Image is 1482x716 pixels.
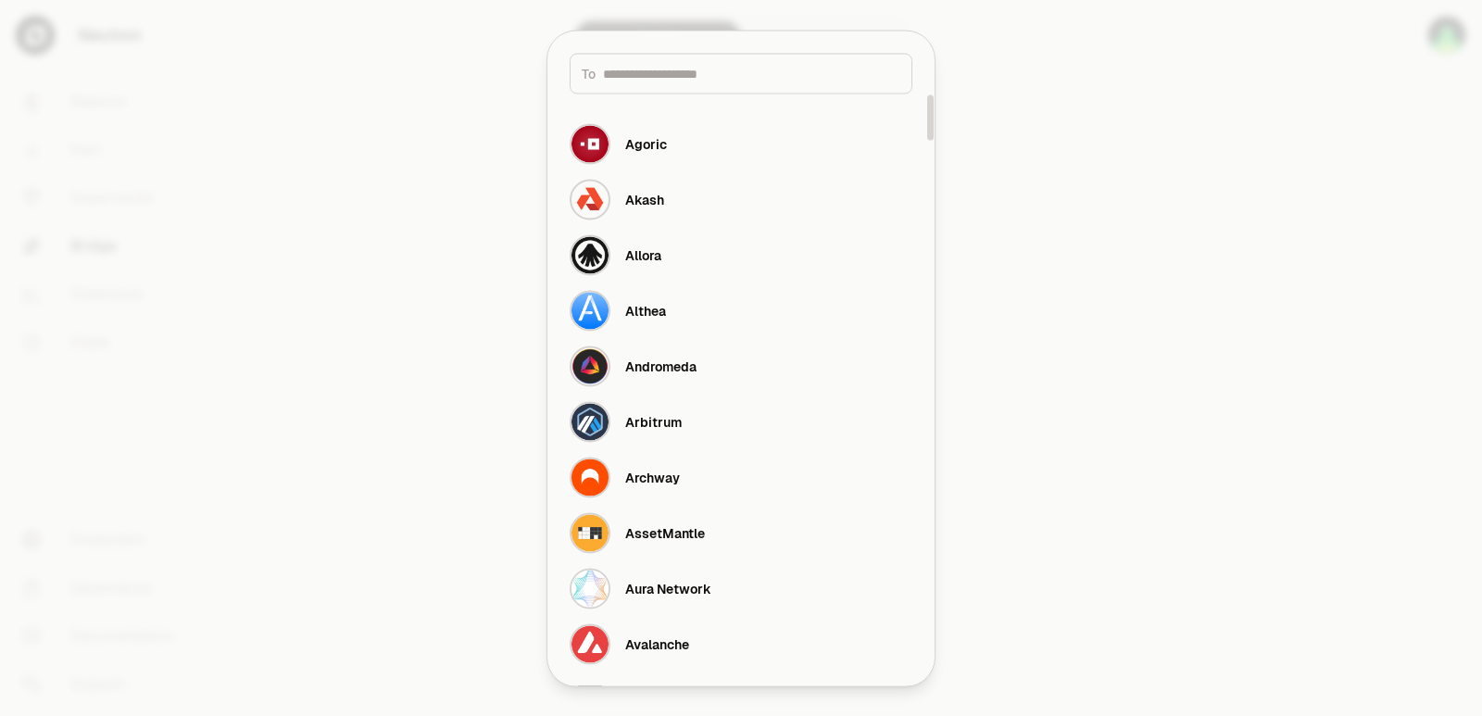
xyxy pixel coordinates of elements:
[559,560,923,616] button: Aura Network LogoAura Network
[570,290,610,331] img: Althea Logo
[625,412,682,431] div: Arbitrum
[625,245,661,264] div: Allora
[559,394,923,449] button: Arbitrum LogoArbitrum
[625,134,667,153] div: Agoric
[570,457,610,497] img: Archway Logo
[570,123,610,164] img: Agoric Logo
[559,616,923,672] button: Avalanche LogoAvalanche
[570,234,610,275] img: Allora Logo
[625,468,680,486] div: Archway
[559,116,923,171] button: Agoric LogoAgoric
[625,634,689,653] div: Avalanche
[570,345,610,386] img: Andromeda Logo
[625,301,666,320] div: Althea
[570,401,610,442] img: Arbitrum Logo
[559,449,923,505] button: Archway LogoArchway
[625,190,664,208] div: Akash
[582,64,596,82] span: To
[559,227,923,283] button: Allora LogoAllora
[559,338,923,394] button: Andromeda LogoAndromeda
[570,623,610,664] img: Avalanche Logo
[625,579,711,597] div: Aura Network
[559,283,923,338] button: Althea LogoAlthea
[570,512,610,553] img: AssetMantle Logo
[559,505,923,560] button: AssetMantle LogoAssetMantle
[559,171,923,227] button: Akash LogoAkash
[625,357,697,375] div: Andromeda
[570,568,610,609] img: Aura Network Logo
[570,179,610,220] img: Akash Logo
[625,523,705,542] div: AssetMantle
